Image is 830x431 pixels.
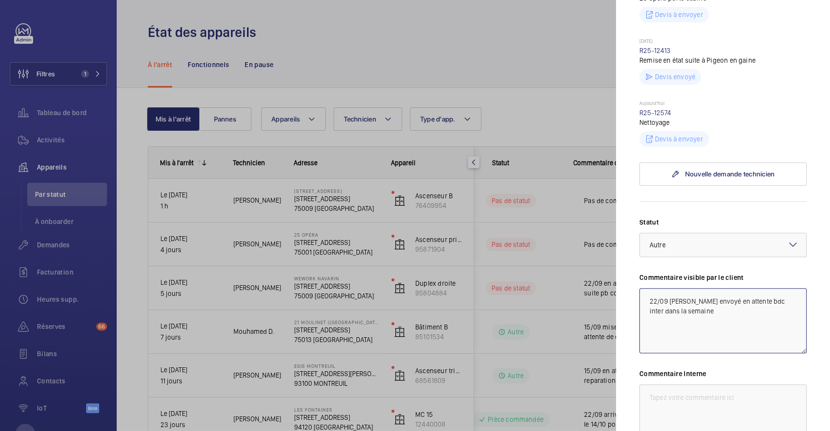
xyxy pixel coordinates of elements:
p: Devis à envoyer [655,134,703,144]
label: Commentaire Interne [639,369,807,379]
span: Autre [650,241,666,249]
p: [DATE] [639,38,807,46]
p: Nettoyage [639,118,807,127]
p: Devis à envoyer [655,10,703,19]
p: Devis envoyé [655,72,695,82]
p: Aujourd'hui [639,100,807,108]
a: R25-12413 [639,47,671,54]
a: Nouvelle demande technicien [639,162,807,186]
a: R25-12574 [639,109,671,117]
label: Statut [639,217,807,227]
p: Remise en état suite à Pigeon en gaine [639,55,807,65]
label: Commentaire visible par le client [639,273,807,282]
